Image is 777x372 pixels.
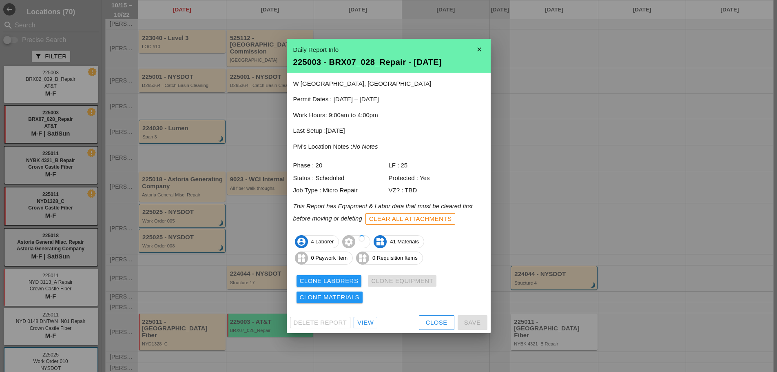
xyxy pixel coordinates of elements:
div: Clear All Attachments [369,214,452,224]
div: Phase : 20 [293,161,389,170]
i: close [471,41,487,58]
p: W [GEOGRAPHIC_DATA], [GEOGRAPHIC_DATA] [293,79,484,89]
i: widgets [356,252,369,265]
span: 0 Requisition Items [356,252,423,265]
div: Daily Report Info [293,45,484,55]
div: View [357,318,374,327]
i: widgets [295,252,308,265]
p: Permit Dates : [DATE] – [DATE] [293,95,484,104]
i: widgets [374,235,387,248]
div: Job Type : Micro Repair [293,186,389,195]
div: Clone Laborers [300,276,359,286]
i: settings [342,235,355,248]
button: Clear All Attachments [365,213,456,225]
div: VZ? : TBD [389,186,484,195]
span: 41 Materials [374,235,424,248]
span: 0 Paywork Item [295,252,353,265]
div: Close [426,318,447,327]
button: Close [419,315,454,330]
span: [DATE] [326,127,345,134]
p: Work Hours: 9:00am to 4:00pm [293,111,484,120]
button: Clone Laborers [297,275,362,287]
i: No Notes [352,143,378,150]
div: Status : Scheduled [293,174,389,183]
span: 4 Laborer [295,235,339,248]
p: PM's Location Notes : [293,142,484,151]
a: View [354,317,377,328]
button: Clone Materials [297,292,363,303]
div: LF : 25 [389,161,484,170]
div: Protected : Yes [389,174,484,183]
i: This Report has Equipment & Labor data that must be cleared first before moving or deleting [293,203,473,222]
div: 225003 - BRX07_028_Repair - [DATE] [293,58,484,66]
p: Last Setup : [293,126,484,136]
i: account_circle [295,235,308,248]
div: Clone Materials [300,293,360,302]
